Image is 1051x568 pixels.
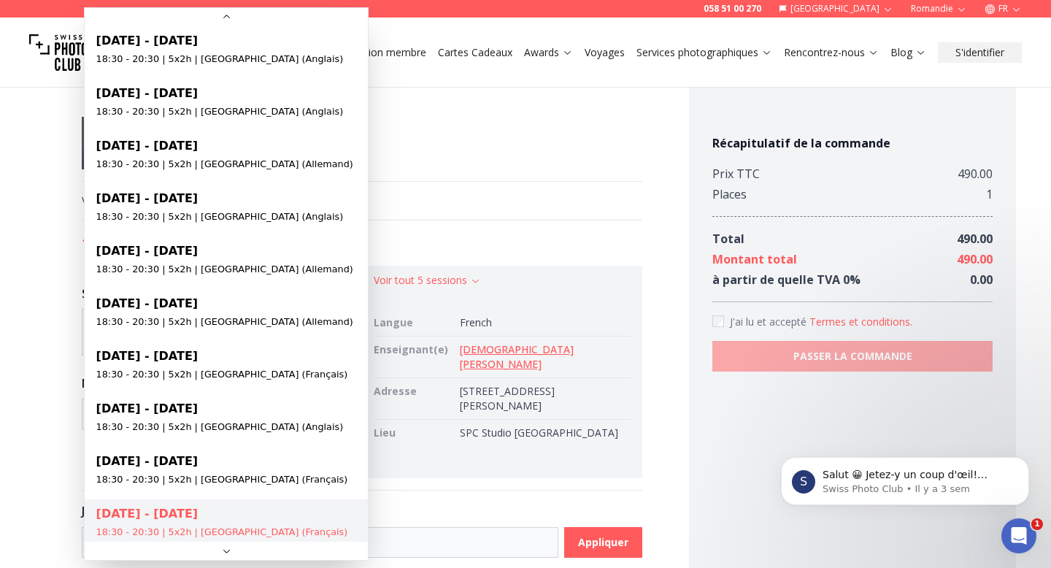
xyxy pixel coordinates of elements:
span: 1 [1031,518,1043,530]
iframe: Intercom notifications message [759,426,1051,529]
iframe: Intercom live chat [1001,518,1036,553]
small: 18:30 - 20:30 | 5x2h | [GEOGRAPHIC_DATA] (Anglais) [96,106,344,117]
span: [DATE] - [DATE] [96,402,199,415]
span: [DATE] - [DATE] [96,191,199,205]
span: [DATE] - [DATE] [96,244,199,258]
small: 18:30 - 20:30 | 5x2h | [GEOGRAPHIC_DATA] (Français) [96,474,348,485]
small: 18:30 - 20:30 | 5x2h | [GEOGRAPHIC_DATA] (Allemand) [96,264,353,275]
span: [DATE] - [DATE] [96,507,199,521]
span: [DATE] - [DATE] [96,86,199,100]
small: 18:30 - 20:30 | 5x2h | [GEOGRAPHIC_DATA] (Anglais) [96,53,344,64]
span: [DATE] - [DATE] [96,296,199,310]
small: 18:30 - 20:30 | 5x2h | [GEOGRAPHIC_DATA] (Français) [96,526,348,537]
small: 18:30 - 20:30 | 5x2h | [GEOGRAPHIC_DATA] (Allemand) [96,316,353,327]
small: 18:30 - 20:30 | 5x2h | [GEOGRAPHIC_DATA] (Allemand) [96,158,353,169]
small: 18:30 - 20:30 | 5x2h | [GEOGRAPHIC_DATA] (Anglais) [96,211,344,222]
small: 18:30 - 20:30 | 5x2h | [GEOGRAPHIC_DATA] (Anglais) [96,421,344,432]
small: 18:30 - 20:30 | 5x2h | [GEOGRAPHIC_DATA] (Français) [96,369,348,380]
span: [DATE] - [DATE] [96,139,199,153]
span: [DATE] - [DATE] [96,34,199,47]
span: [DATE] - [DATE] [96,349,199,363]
span: [DATE] - [DATE] [96,454,199,468]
